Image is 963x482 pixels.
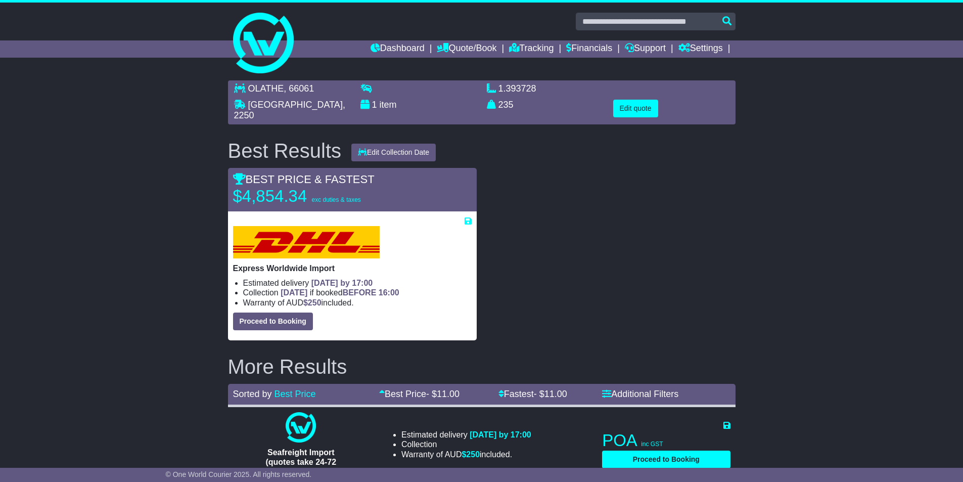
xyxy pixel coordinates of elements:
[243,298,472,308] li: Warranty of AUD included.
[281,288,307,297] span: [DATE]
[678,40,723,58] a: Settings
[372,100,377,110] span: 1
[602,389,678,399] a: Additional Filters
[534,389,567,399] span: - $
[248,83,284,94] span: OLATHE
[265,448,336,476] span: Seafreight Import (quotes take 24-72 hours)
[223,140,347,162] div: Best Results
[228,356,736,378] h2: More Results
[426,389,460,399] span: - $
[234,100,345,121] span: , 2250
[470,430,531,439] span: [DATE] by 17:00
[284,83,314,94] span: , 66061
[379,288,399,297] span: 16:00
[274,389,316,399] a: Best Price
[308,298,322,307] span: 250
[343,288,377,297] span: BEFORE
[281,288,399,297] span: if booked
[509,40,554,58] a: Tracking
[613,100,658,117] button: Edit quote
[466,450,480,459] span: 250
[462,450,480,459] span: $
[380,100,397,110] span: item
[286,412,316,443] img: One World Courier: Seafreight Import (quotes take 24-72 hours)
[498,389,567,399] a: Fastest- $11.00
[437,40,496,58] a: Quote/Book
[602,430,730,451] p: POA
[401,440,531,449] li: Collection
[233,173,375,186] span: BEST PRICE & FASTEST
[303,298,322,307] span: $
[437,389,460,399] span: 11.00
[625,40,666,58] a: Support
[243,278,472,288] li: Estimated delivery
[401,450,531,459] li: Warranty of AUD included.
[641,441,663,448] span: inc GST
[544,389,567,399] span: 11.00
[351,144,436,161] button: Edit Collection Date
[233,389,272,399] span: Sorted by
[498,100,514,110] span: 235
[233,313,313,330] button: Proceed to Booking
[602,451,730,468] button: Proceed to Booking
[233,186,361,206] p: $4,854.34
[311,196,360,203] span: exc duties & taxes
[243,288,472,297] li: Collection
[233,264,472,273] p: Express Worldwide Import
[248,100,343,110] span: [GEOGRAPHIC_DATA]
[166,470,312,478] span: © One World Courier 2025. All rights reserved.
[311,279,373,287] span: [DATE] by 17:00
[566,40,612,58] a: Financials
[233,226,380,258] img: DHL: Express Worldwide Import
[371,40,425,58] a: Dashboard
[401,430,531,440] li: Estimated delivery
[498,83,536,94] span: 1.393728
[379,389,460,399] a: Best Price- $11.00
